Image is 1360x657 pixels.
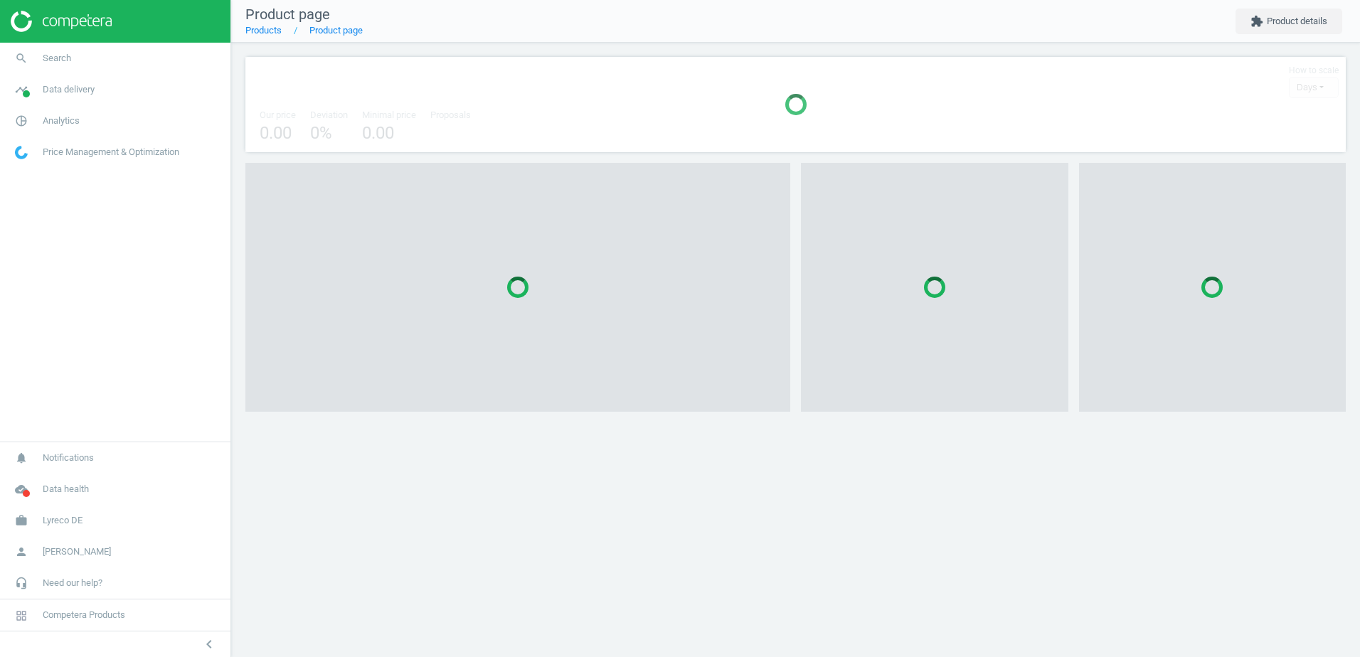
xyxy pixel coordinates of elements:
[245,6,330,23] span: Product page
[43,483,89,496] span: Data health
[43,514,83,527] span: Lyreco DE
[201,636,218,653] i: chevron_left
[8,570,35,597] i: headset_mic
[245,25,282,36] a: Products
[1250,15,1263,28] i: extension
[1236,9,1342,34] button: extensionProduct details
[43,609,125,621] span: Competera Products
[8,476,35,503] i: cloud_done
[43,114,80,127] span: Analytics
[43,577,102,589] span: Need our help?
[8,45,35,72] i: search
[15,146,28,159] img: wGWNvw8QSZomAAAAABJRU5ErkJggg==
[43,52,71,65] span: Search
[8,444,35,471] i: notifications
[8,507,35,534] i: work
[43,545,111,558] span: [PERSON_NAME]
[8,107,35,134] i: pie_chart_outlined
[8,538,35,565] i: person
[43,83,95,96] span: Data delivery
[8,76,35,103] i: timeline
[191,635,227,653] button: chevron_left
[11,11,112,32] img: ajHJNr6hYgQAAAAASUVORK5CYII=
[43,452,94,464] span: Notifications
[43,146,179,159] span: Price Management & Optimization
[309,25,363,36] a: Product page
